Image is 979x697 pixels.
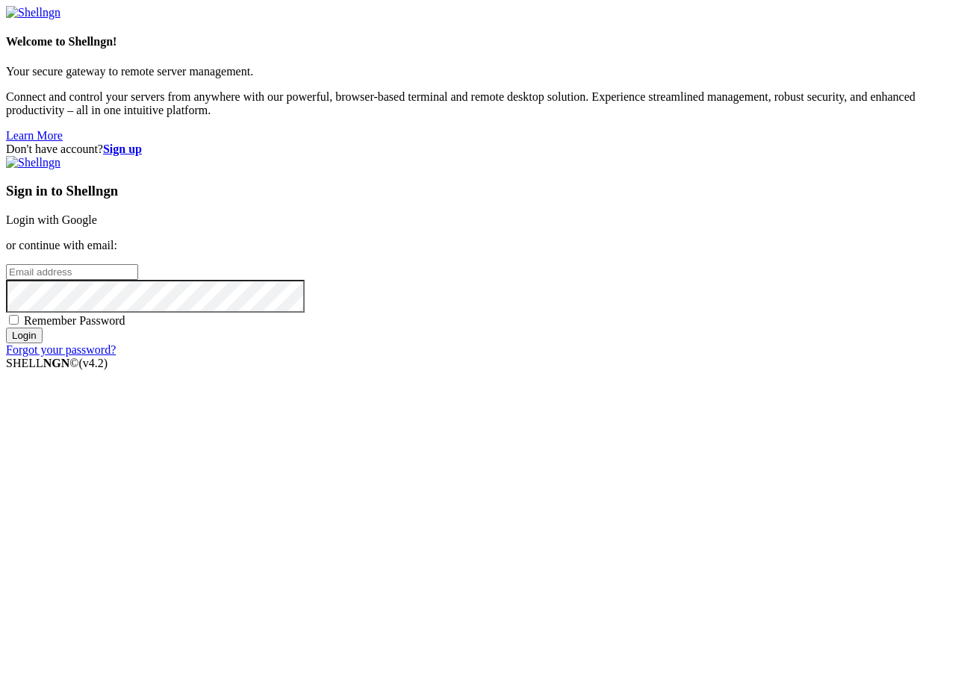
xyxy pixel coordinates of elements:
[103,143,142,155] a: Sign up
[43,357,70,369] b: NGN
[6,35,973,49] h4: Welcome to Shellngn!
[6,65,973,78] p: Your secure gateway to remote server management.
[6,143,973,156] div: Don't have account?
[6,183,973,199] h3: Sign in to Shellngn
[6,6,60,19] img: Shellngn
[6,264,138,280] input: Email address
[6,129,63,142] a: Learn More
[6,328,43,343] input: Login
[6,239,973,252] p: or continue with email:
[6,213,97,226] a: Login with Google
[6,343,116,356] a: Forgot your password?
[24,314,125,327] span: Remember Password
[6,357,108,369] span: SHELL ©
[9,315,19,325] input: Remember Password
[79,357,108,369] span: 4.2.0
[6,90,973,117] p: Connect and control your servers from anywhere with our powerful, browser-based terminal and remo...
[6,156,60,169] img: Shellngn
